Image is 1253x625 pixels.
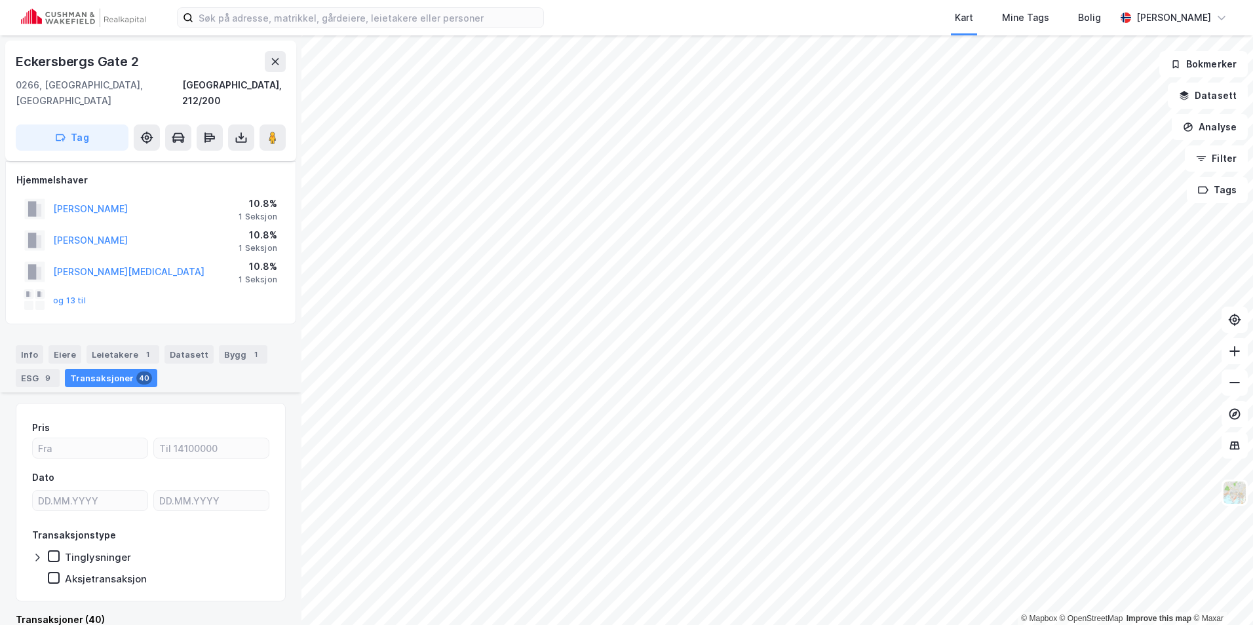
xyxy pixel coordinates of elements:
[48,345,81,364] div: Eiere
[65,551,131,563] div: Tinglysninger
[1127,614,1191,623] a: Improve this map
[955,10,973,26] div: Kart
[136,371,152,385] div: 40
[154,491,269,510] input: DD.MM.YYYY
[1187,562,1253,625] iframe: Chat Widget
[1159,51,1248,77] button: Bokmerker
[1187,177,1248,203] button: Tags
[1187,562,1253,625] div: Kontrollprogram for chat
[1172,114,1248,140] button: Analyse
[16,77,182,109] div: 0266, [GEOGRAPHIC_DATA], [GEOGRAPHIC_DATA]
[239,227,277,243] div: 10.8%
[154,438,269,458] input: Til 14100000
[32,470,54,485] div: Dato
[87,345,159,364] div: Leietakere
[32,420,50,436] div: Pris
[182,77,286,109] div: [GEOGRAPHIC_DATA], 212/200
[1078,10,1101,26] div: Bolig
[1002,10,1049,26] div: Mine Tags
[1168,83,1248,109] button: Datasett
[65,369,157,387] div: Transaksjoner
[16,369,60,387] div: ESG
[164,345,214,364] div: Datasett
[239,212,277,222] div: 1 Seksjon
[249,348,262,361] div: 1
[16,124,128,151] button: Tag
[16,172,285,188] div: Hjemmelshaver
[1021,614,1057,623] a: Mapbox
[239,196,277,212] div: 10.8%
[141,348,154,361] div: 1
[193,8,543,28] input: Søk på adresse, matrikkel, gårdeiere, leietakere eller personer
[1222,480,1247,505] img: Z
[1060,614,1123,623] a: OpenStreetMap
[33,438,147,458] input: Fra
[21,9,145,27] img: cushman-wakefield-realkapital-logo.202ea83816669bd177139c58696a8fa1.svg
[65,573,147,585] div: Aksjetransaksjon
[219,345,267,364] div: Bygg
[239,259,277,275] div: 10.8%
[41,371,54,385] div: 9
[1185,145,1248,172] button: Filter
[239,243,277,254] div: 1 Seksjon
[1136,10,1211,26] div: [PERSON_NAME]
[32,527,116,543] div: Transaksjonstype
[33,491,147,510] input: DD.MM.YYYY
[239,275,277,285] div: 1 Seksjon
[16,345,43,364] div: Info
[16,51,141,72] div: Eckersbergs Gate 2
